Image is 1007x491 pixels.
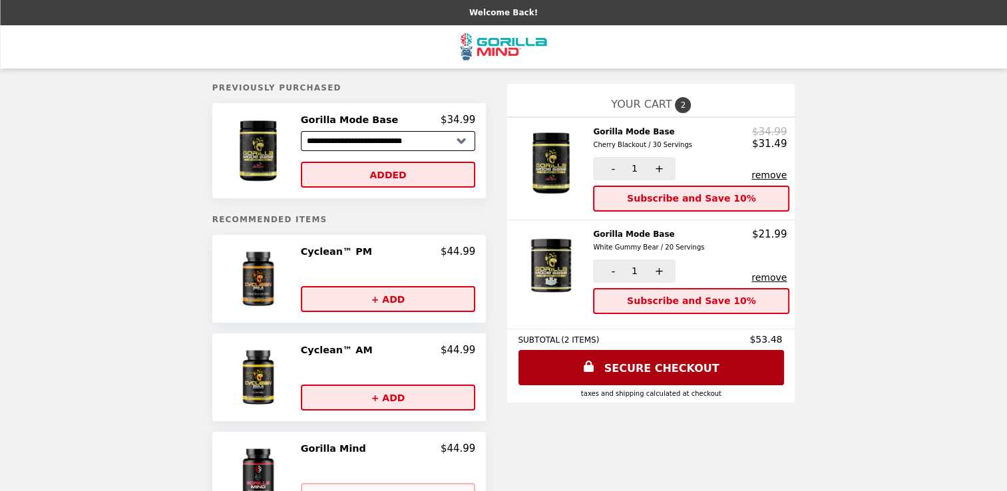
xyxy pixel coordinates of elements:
p: $21.99 [752,228,787,240]
span: SUBTOTAL [518,335,561,345]
p: $44.99 [441,245,476,257]
button: Subscribe and Save 10% [593,288,789,314]
img: Cyclean™ PM [225,245,295,312]
h2: Cyclean™ AM [301,344,378,356]
p: $44.99 [441,442,476,454]
h2: Gorilla Mode Base [301,114,404,126]
h2: Gorilla Mode Base [593,126,698,152]
span: 1 [632,265,638,276]
button: + ADD [301,385,476,410]
button: - [593,259,630,283]
p: $31.49 [752,138,787,150]
h2: Cyclean™ PM [301,245,377,257]
span: $53.48 [749,334,784,345]
p: $34.99 [441,114,476,126]
span: ( 2 ITEMS ) [561,335,599,345]
img: Gorilla Mode Base [221,114,298,188]
img: Gorilla Mode Base [514,126,592,200]
button: + [639,157,676,180]
h5: Previously Purchased [212,83,487,92]
select: Select a product variant [301,131,476,151]
button: remove [751,170,787,180]
span: 1 [632,163,638,174]
h2: Gorilla Mode Base [593,228,709,254]
span: YOUR CART [611,98,672,110]
img: Cyclean™ AM [225,344,295,410]
div: Cherry Blackout / 30 Servings [593,139,692,151]
button: - [593,157,630,180]
h2: Gorilla Mind [301,442,371,454]
p: Welcome Back! [469,8,538,17]
button: + [639,259,676,283]
button: remove [751,272,787,283]
p: $34.99 [752,126,787,138]
h5: Recommended Items [212,215,487,224]
img: Brand Logo [461,33,547,61]
button: ADDED [301,162,476,188]
a: SECURE CHECKOUT [518,350,784,385]
span: 2 [675,97,691,113]
div: Taxes and Shipping calculated at checkout [518,390,784,397]
p: $44.99 [441,344,476,356]
button: Subscribe and Save 10% [593,186,789,212]
button: + ADD [301,286,476,312]
img: Gorilla Mode Base [514,228,592,303]
div: White Gummy Bear / 20 Servings [593,242,704,253]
